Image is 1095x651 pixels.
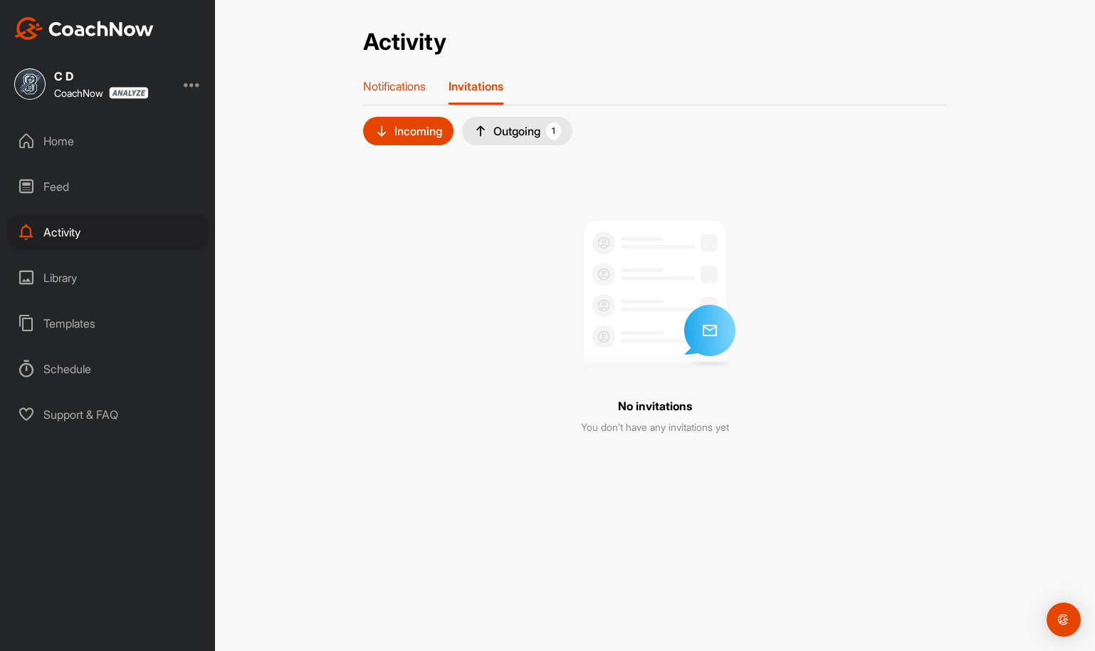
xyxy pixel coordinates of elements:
[14,17,154,40] img: CoachNow
[8,214,209,250] div: Activity
[363,28,446,56] h2: Activity
[618,398,692,414] p: No invitations
[8,260,209,296] div: Library
[546,123,561,140] p: 1
[374,124,442,138] div: Incoming
[8,306,209,341] div: Templates
[8,123,209,159] div: Home
[363,79,426,93] p: Notifications
[54,71,149,82] div: C D
[1047,603,1081,637] div: Open Intercom Messenger
[581,420,729,434] p: You don’t have any invitations yet
[8,351,209,387] div: Schedule
[566,203,744,381] img: no invites
[14,68,46,100] img: square_740865f2fad7aaae696456ba5c908272.jpg
[54,87,149,99] div: CoachNow
[473,123,561,140] div: Outgoing
[8,397,209,432] div: Support & FAQ
[109,87,149,99] img: CoachNow analyze
[449,79,503,93] p: Invitations
[8,169,209,204] div: Feed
